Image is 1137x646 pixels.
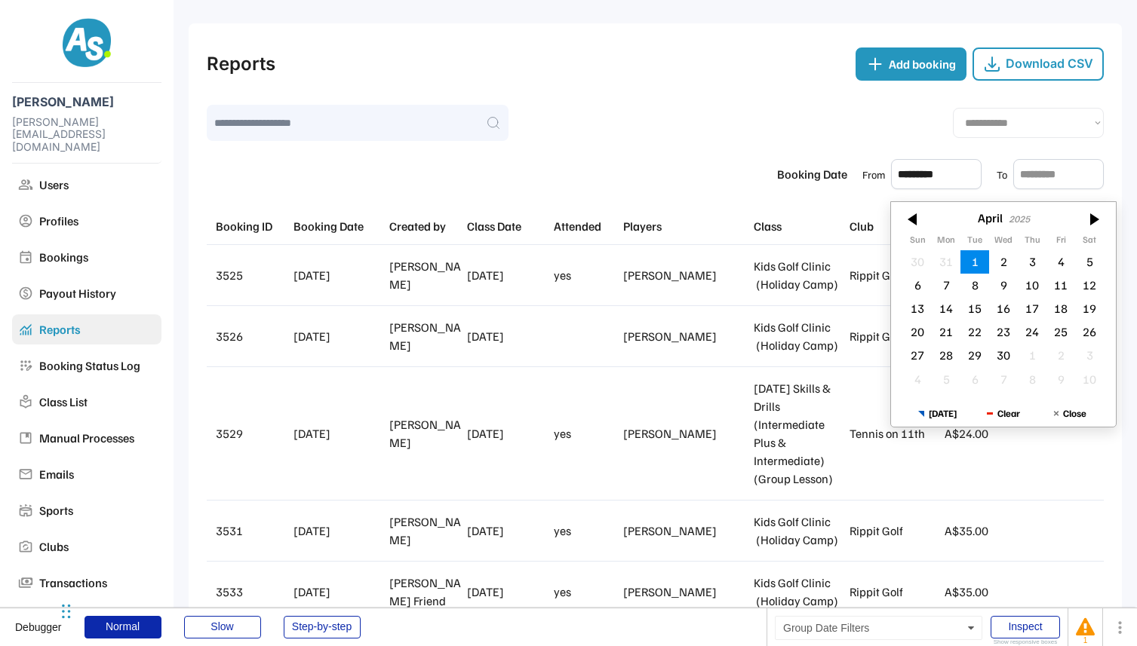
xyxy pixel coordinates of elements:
[467,327,548,345] div: [DATE]
[1075,234,1104,250] th: Saturday
[945,522,1016,540] div: A$35.00
[1075,274,1104,297] div: 4/12/2025
[960,234,989,250] th: Tuesday
[932,344,960,367] div: 4/28/2025
[960,297,989,320] div: 4/15/2025
[1037,400,1103,427] button: Close
[989,250,1018,274] div: 4/02/2025
[18,177,33,192] img: group_24dp_909090_FILL0_wght400_GRAD0_opsz24.svg
[960,368,989,391] div: 5/06/2025
[18,213,33,228] img: account_circle_24dp_909090_FILL0_wght400_GRAD0_opsz24.svg
[1046,274,1075,297] div: 4/11/2025
[989,344,1018,367] div: 4/30/2025
[850,583,939,601] div: Rippit Golf
[1046,297,1075,320] div: 4/18/2025
[932,234,960,250] th: Monday
[754,574,844,610] div: Kids Golf Clinic (Holiday Camp)
[991,616,1060,638] div: Inspect
[979,211,1003,225] div: April
[754,257,844,293] div: Kids Golf Clinic (Holiday Camp)
[960,274,989,297] div: 4/08/2025
[960,250,989,274] div: 4/01/2025
[18,467,33,482] img: mail_24dp_909090_FILL0_wght400_GRAD0_opsz24.svg
[85,616,161,638] div: Normal
[623,424,748,442] div: [PERSON_NAME]
[467,583,548,601] div: [DATE]
[960,320,989,344] div: 4/22/2025
[39,393,155,411] div: Class List
[554,266,617,284] div: yes
[39,465,155,483] div: Emails
[754,318,844,354] div: Kids Golf Clinic (Holiday Camp)
[903,297,932,320] div: 4/13/2025
[18,358,33,373] img: app_registration_24dp_909090_FILL0_wght400_GRAD0_opsz24.svg
[903,234,932,250] th: Sunday
[862,167,885,182] div: From
[1046,250,1075,274] div: 4/04/2025
[554,522,617,540] div: yes
[623,217,748,235] div: Players
[389,217,461,235] div: Created by
[39,176,155,194] div: Users
[18,430,33,445] img: developer_guide_24dp_909090_FILL0_wght400_GRAD0_opsz24.svg
[932,274,960,297] div: 4/07/2025
[623,522,748,540] div: [PERSON_NAME]
[932,297,960,320] div: 4/14/2025
[39,320,155,338] div: Reports
[18,503,33,518] img: stadium_24dp_909090_FILL0_wght400_GRAD0_opsz24.svg
[184,616,261,638] div: Slow
[903,250,932,274] div: 3/30/2025
[903,320,932,344] div: 4/20/2025
[1018,250,1046,274] div: 4/03/2025
[1018,320,1046,344] div: 4/24/2025
[216,583,287,601] div: 3533
[905,400,971,427] button: [DATE]
[207,51,275,78] div: Reports
[389,574,461,610] div: [PERSON_NAME] Friend
[1018,297,1046,320] div: 4/17/2025
[39,574,155,592] div: Transactions
[1018,234,1046,250] th: Thursday
[389,257,461,293] div: [PERSON_NAME]
[1075,297,1104,320] div: 4/19/2025
[850,217,939,235] div: Club
[1009,213,1030,225] div: 2025
[389,415,461,452] div: [PERSON_NAME]
[293,266,383,284] div: [DATE]
[284,616,361,638] div: Step-by-step
[775,616,982,640] div: Group Date Filters
[18,394,33,409] img: local_library_24dp_909090_FILL0_wght400_GRAD0_opsz24.svg
[467,424,548,442] div: [DATE]
[1075,320,1104,344] div: 4/26/2025
[945,424,1016,442] div: A$24.00
[1006,57,1093,71] div: Download CSV
[554,583,617,601] div: yes
[1075,368,1104,391] div: 5/10/2025
[1046,344,1075,367] div: 5/02/2025
[467,266,548,284] div: [DATE]
[389,318,461,354] div: [PERSON_NAME]
[997,167,1007,182] div: To
[39,537,155,556] div: Clubs
[554,424,617,442] div: yes
[903,368,932,391] div: 5/04/2025
[903,344,932,367] div: 4/27/2025
[754,217,844,235] div: Class
[293,522,383,540] div: [DATE]
[989,368,1018,391] div: 5/07/2025
[1076,637,1095,644] div: 1
[216,217,287,235] div: Booking ID
[39,501,155,519] div: Sports
[293,327,383,345] div: [DATE]
[39,212,155,230] div: Profiles
[216,424,287,442] div: 3529
[18,539,33,554] img: party_mode_24dp_909090_FILL0_wght400_GRAD0_opsz24.svg
[467,522,548,540] div: [DATE]
[850,327,939,345] div: Rippit Golf
[960,344,989,367] div: 4/29/2025
[932,320,960,344] div: 4/21/2025
[1018,344,1046,367] div: 5/01/2025
[1046,368,1075,391] div: 5/09/2025
[389,513,461,549] div: [PERSON_NAME]
[216,266,287,284] div: 3525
